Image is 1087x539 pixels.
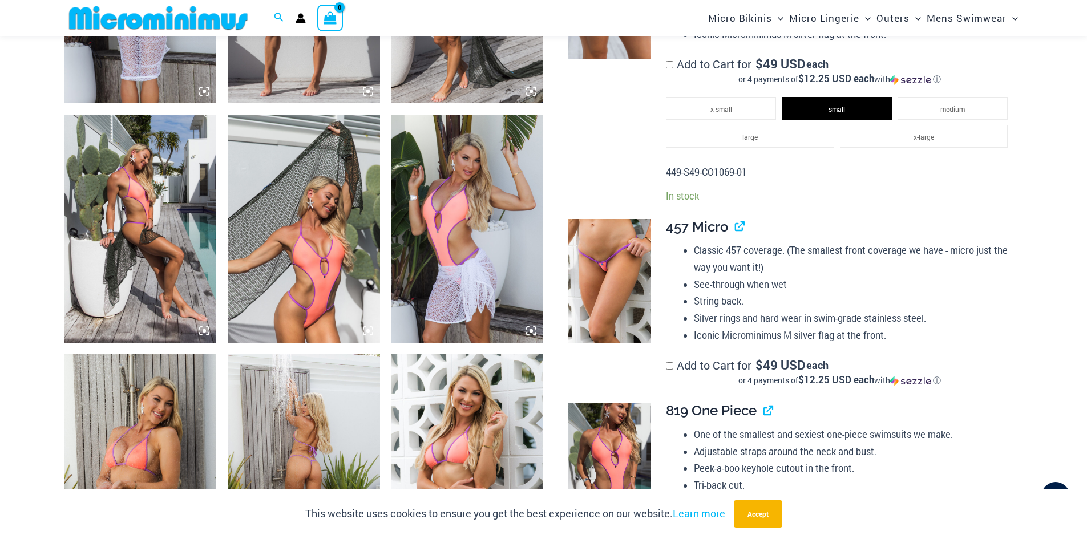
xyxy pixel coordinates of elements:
[786,3,874,33] a: Micro LingerieMenu ToggleMenu Toggle
[772,3,783,33] span: Menu Toggle
[694,443,1013,460] li: Adjustable straps around the neck and bust.
[940,104,965,114] span: medium
[840,125,1008,148] li: x-large
[666,97,776,120] li: x-small
[755,58,805,70] span: 49 USD
[704,2,1023,34] nav: Site Navigation
[64,5,252,31] img: MM SHOP LOGO FLAT
[890,376,931,386] img: Sezzle
[694,426,1013,443] li: One of the smallest and sexiest one-piece swimsuits we make.
[898,97,1008,120] li: medium
[782,97,892,120] li: small
[568,403,651,527] img: Wild Card Neon Bliss 819 One Piece 04
[694,460,1013,477] li: Peek-a-boo keyhole cutout in the front.
[673,506,725,520] a: Learn more
[666,125,834,148] li: large
[391,115,544,343] img: Wild Card Neon Bliss 819 One Piece St Martin 5996 Sarong 01
[666,56,1013,85] label: Add to Cart for
[64,115,217,343] img: Wild Card Neon Bliss 819 One Piece St Martin 5996 Sarong 07v2
[829,104,845,114] span: small
[806,359,829,371] span: each
[927,3,1007,33] span: Mens Swimwear
[1007,3,1018,33] span: Menu Toggle
[666,61,673,68] input: Add to Cart for$49 USD eachor 4 payments of$12.25 USD eachwithSezzle Click to learn more about Se...
[666,190,1013,202] p: In stock
[568,219,651,343] img: Wild Card Neon Bliss 312 Top 457 Micro 04
[876,3,910,33] span: Outers
[317,5,344,31] a: View Shopping Cart, empty
[789,3,859,33] span: Micro Lingerie
[694,293,1013,310] li: String back.
[798,373,874,386] span: $12.25 USD each
[859,3,871,33] span: Menu Toggle
[694,327,1013,344] li: Iconic Microminimus M silver flag at the front.
[755,55,763,72] span: $
[755,359,805,371] span: 49 USD
[890,75,931,85] img: Sezzle
[806,58,829,70] span: each
[666,218,728,235] span: 457 Micro
[666,74,1013,85] div: or 4 payments of with
[666,375,1013,386] div: or 4 payments of with
[694,477,1013,494] li: Tri-back cut.
[705,3,786,33] a: Micro BikinisMenu ToggleMenu Toggle
[910,3,921,33] span: Menu Toggle
[666,164,1013,181] p: 449-S49-CO1069-01
[666,74,1013,85] div: or 4 payments of$12.25 USD eachwithSezzle Click to learn more about Sezzle
[296,13,306,23] a: Account icon link
[874,3,924,33] a: OutersMenu ToggleMenu Toggle
[228,115,380,343] img: Wild Card Neon Bliss 819 One Piece St Martin 5996 Sarong 09
[274,11,284,26] a: Search icon link
[694,276,1013,293] li: See-through when wet
[914,132,934,141] span: x-large
[666,402,757,419] span: 819 One Piece
[694,310,1013,327] li: Silver rings and hard wear in swim-grade stainless steel.
[742,132,758,141] span: large
[666,375,1013,386] div: or 4 payments of$12.25 USD eachwithSezzle Click to learn more about Sezzle
[710,104,732,114] span: x-small
[666,362,673,370] input: Add to Cart for$49 USD eachor 4 payments of$12.25 USD eachwithSezzle Click to learn more about Se...
[924,3,1021,33] a: Mens SwimwearMenu ToggleMenu Toggle
[798,72,874,85] span: $12.25 USD each
[305,505,725,522] p: This website uses cookies to ensure you get the best experience on our website.
[694,242,1013,275] li: Classic 457 coverage. (The smallest front coverage we have - micro just the way you want it!)
[755,356,763,373] span: $
[734,500,782,528] button: Accept
[666,358,1013,386] label: Add to Cart for
[708,3,772,33] span: Micro Bikinis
